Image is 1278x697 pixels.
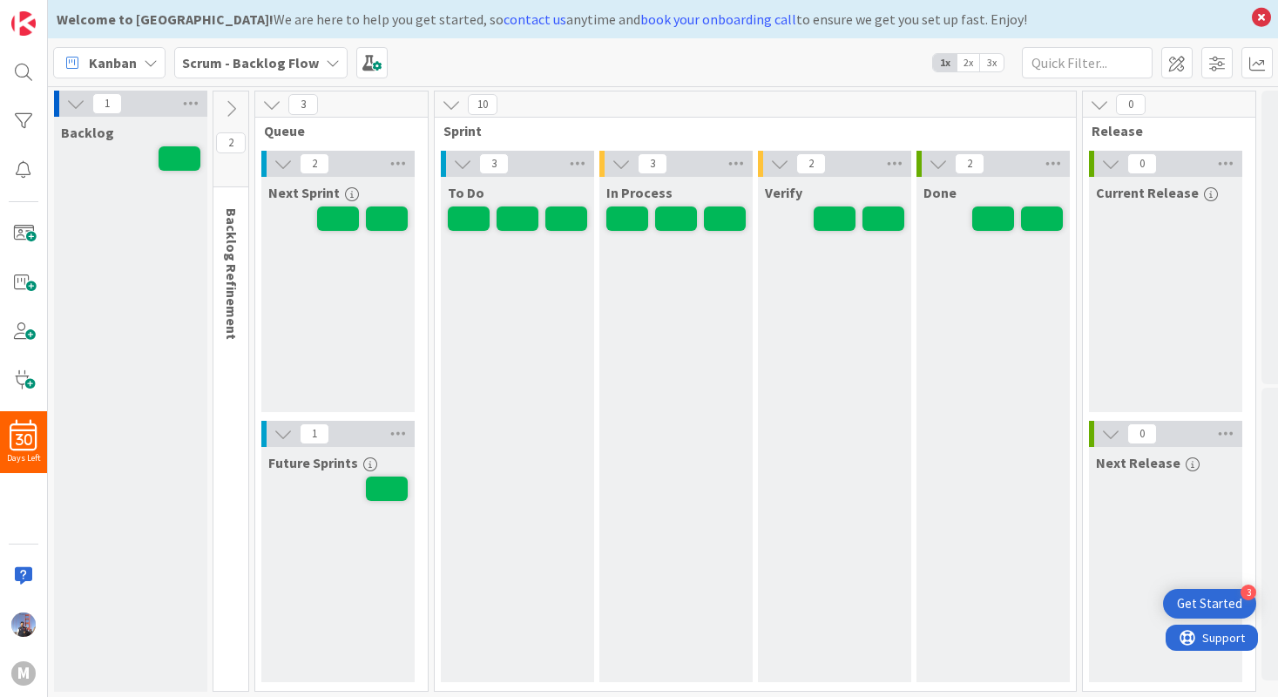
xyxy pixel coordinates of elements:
[11,661,36,686] div: M
[443,122,1054,139] span: Sprint
[638,153,667,174] span: 3
[1096,184,1199,201] span: Current Release
[796,153,826,174] span: 2
[288,94,318,115] span: 3
[92,93,122,114] span: 1
[37,3,79,24] span: Support
[468,94,497,115] span: 10
[300,423,329,444] span: 1
[268,454,358,471] span: Future Sprints
[923,184,957,201] span: Done
[1092,122,1234,139] span: Release
[765,184,802,201] span: Verify
[264,122,406,139] span: Queue
[448,184,484,201] span: To Do
[1163,589,1256,619] div: Open Get Started checklist, remaining modules: 3
[61,124,114,141] span: Backlog
[1127,153,1157,174] span: 0
[300,153,329,174] span: 2
[11,612,36,637] img: ss
[1116,94,1146,115] span: 0
[16,434,32,446] span: 30
[1127,423,1157,444] span: 0
[216,132,246,153] span: 2
[479,153,509,174] span: 3
[1241,585,1256,600] div: 3
[268,184,340,201] span: Next Sprint
[1177,595,1242,612] div: Get Started
[606,184,673,201] span: In Process
[11,11,36,36] img: Visit kanbanzone.com
[223,208,240,340] span: Backlog Refinement
[1096,454,1180,471] span: Next Release
[955,153,984,174] span: 2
